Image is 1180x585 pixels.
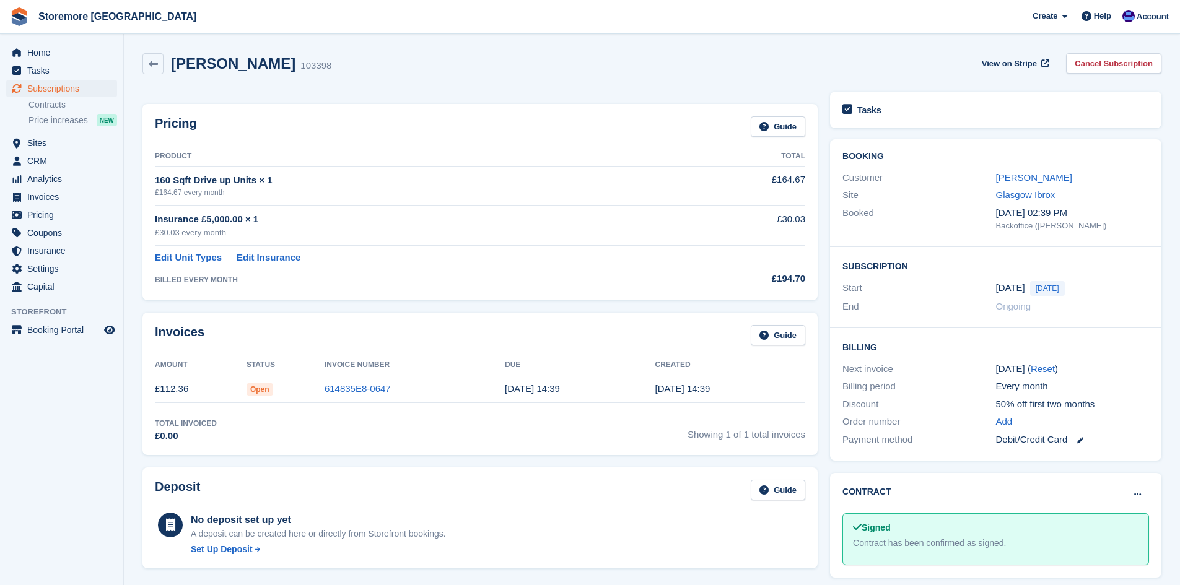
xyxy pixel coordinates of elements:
[996,301,1031,311] span: Ongoing
[842,379,995,394] div: Billing period
[996,433,1149,447] div: Debit/Credit Card
[6,321,117,339] a: menu
[33,6,201,27] a: Storemore [GEOGRAPHIC_DATA]
[6,224,117,241] a: menu
[155,429,217,443] div: £0.00
[842,300,995,314] div: End
[11,306,123,318] span: Storefront
[247,383,273,396] span: Open
[27,206,102,223] span: Pricing
[842,485,891,498] h2: Contract
[842,152,1149,162] h2: Booking
[996,415,1013,429] a: Add
[1137,11,1169,23] span: Account
[6,44,117,61] a: menu
[842,281,995,296] div: Start
[247,355,325,375] th: Status
[28,115,88,126] span: Price increases
[191,513,446,527] div: No deposit set up yet
[842,340,1149,353] h2: Billing
[28,113,117,127] a: Price increases NEW
[996,206,1149,220] div: [DATE] 02:39 PM
[1033,10,1057,22] span: Create
[683,147,805,167] th: Total
[155,355,247,375] th: Amount
[996,362,1149,376] div: [DATE] ( )
[1122,10,1135,22] img: Angela
[27,170,102,188] span: Analytics
[155,212,683,227] div: Insurance £5,000.00 × 1
[751,116,805,137] a: Guide
[6,170,117,188] a: menu
[27,224,102,241] span: Coupons
[155,418,217,429] div: Total Invoiced
[155,274,683,285] div: BILLED EVERY MONTH
[751,480,805,500] a: Guide
[191,543,446,556] a: Set Up Deposit
[683,166,805,205] td: £164.67
[28,99,117,111] a: Contracts
[27,152,102,170] span: CRM
[6,80,117,97] a: menu
[6,242,117,259] a: menu
[27,260,102,277] span: Settings
[325,355,505,375] th: Invoice Number
[171,55,295,72] h2: [PERSON_NAME]
[751,325,805,345] a: Guide
[842,397,995,412] div: Discount
[996,220,1149,232] div: Backoffice ([PERSON_NAME])
[1066,53,1161,74] a: Cancel Subscription
[842,433,995,447] div: Payment method
[683,272,805,286] div: £194.70
[996,172,1072,183] a: [PERSON_NAME]
[10,7,28,26] img: stora-icon-8386f47178a22dfd0bd8f6a31ec36ba5ce8667c1dd55bd0f319d3a0aa187defe.svg
[6,134,117,152] a: menu
[655,383,710,394] time: 2025-08-25 13:39:02 UTC
[842,188,995,202] div: Site
[6,206,117,223] a: menu
[996,281,1025,295] time: 2025-08-25 00:00:00 UTC
[191,527,446,540] p: A deposit can be created here or directly from Storefront bookings.
[6,152,117,170] a: menu
[982,58,1037,70] span: View on Stripe
[505,355,655,375] th: Due
[842,259,1149,272] h2: Subscription
[6,278,117,295] a: menu
[155,480,200,500] h2: Deposit
[27,278,102,295] span: Capital
[842,206,995,232] div: Booked
[97,114,117,126] div: NEW
[27,62,102,79] span: Tasks
[842,171,995,185] div: Customer
[853,521,1138,534] div: Signed
[505,383,560,394] time: 2025-08-26 13:39:02 UTC
[27,321,102,339] span: Booking Portal
[996,397,1149,412] div: 50% off first two months
[977,53,1052,74] a: View on Stripe
[300,59,331,73] div: 103398
[27,80,102,97] span: Subscriptions
[6,260,117,277] a: menu
[655,355,806,375] th: Created
[27,242,102,259] span: Insurance
[857,105,881,116] h2: Tasks
[683,206,805,246] td: £30.03
[1031,363,1055,374] a: Reset
[237,251,300,265] a: Edit Insurance
[996,379,1149,394] div: Every month
[27,188,102,206] span: Invoices
[155,375,247,403] td: £112.36
[155,227,683,239] div: £30.03 every month
[27,44,102,61] span: Home
[6,188,117,206] a: menu
[102,323,117,337] a: Preview store
[155,251,222,265] a: Edit Unit Types
[688,418,805,443] span: Showing 1 of 1 total invoices
[155,187,683,198] div: £164.67 every month
[325,383,391,394] a: 614835E8-0647
[155,325,204,345] h2: Invoices
[155,147,683,167] th: Product
[853,537,1138,550] div: Contract has been confirmed as signed.
[191,543,253,556] div: Set Up Deposit
[27,134,102,152] span: Sites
